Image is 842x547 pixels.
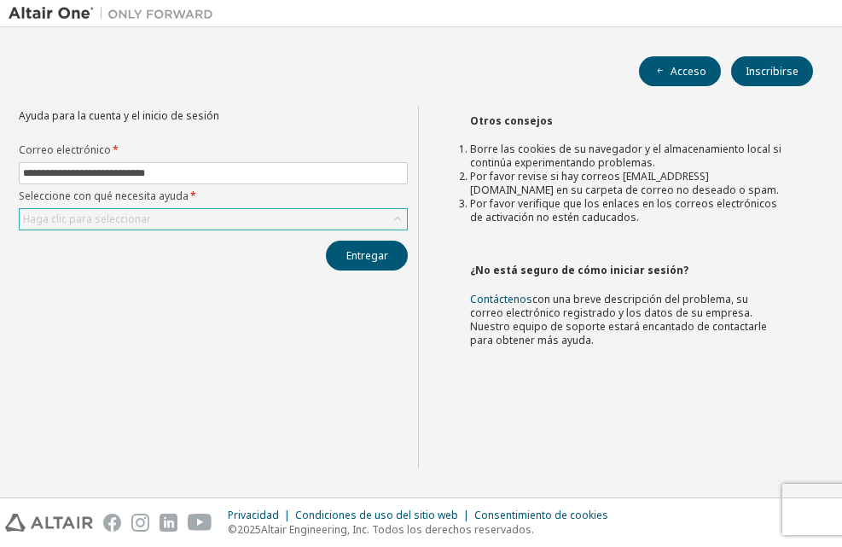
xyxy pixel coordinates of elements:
[470,196,777,224] font: Por favor verifique que los enlaces en los correos electrónicos de activación no estén caducados.
[470,292,767,347] font: con una breve descripción del problema, su correo electrónico registrado y los datos de su empres...
[470,292,532,306] a: Contáctenos
[228,522,237,537] font: ©
[228,508,279,522] font: Privacidad
[295,508,458,522] font: Condiciones de uso del sitio web
[20,209,407,230] div: Haga clic para seleccionar
[131,514,149,532] img: instagram.svg
[326,241,408,271] button: Entregar
[746,64,798,79] font: Inscribirse
[731,56,813,86] button: Inscribirse
[470,263,688,277] font: ¿No está seguro de cómo iniciar sesión?
[19,189,189,203] font: Seleccione con qué necesita ayuda
[470,142,781,170] font: Borre las cookies de su navegador y el almacenamiento local si continúa experimentando problemas.
[23,212,151,226] font: Haga clic para seleccionar
[671,64,706,79] font: Acceso
[346,248,388,263] font: Entregar
[160,514,177,532] img: linkedin.svg
[19,143,111,157] font: Correo electrónico
[103,514,121,532] img: facebook.svg
[639,56,721,86] button: Acceso
[9,5,222,22] img: Altair Uno
[19,108,219,123] font: Ayuda para la cuenta y el inicio de sesión
[188,514,212,532] img: youtube.svg
[5,514,93,532] img: altair_logo.svg
[470,113,553,128] font: Otros consejos
[470,169,779,197] font: Por favor revise si hay correos [EMAIL_ADDRESS][DOMAIN_NAME] en su carpeta de correo no deseado o...
[237,522,261,537] font: 2025
[261,522,534,537] font: Altair Engineering, Inc. Todos los derechos reservados.
[474,508,608,522] font: Consentimiento de cookies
